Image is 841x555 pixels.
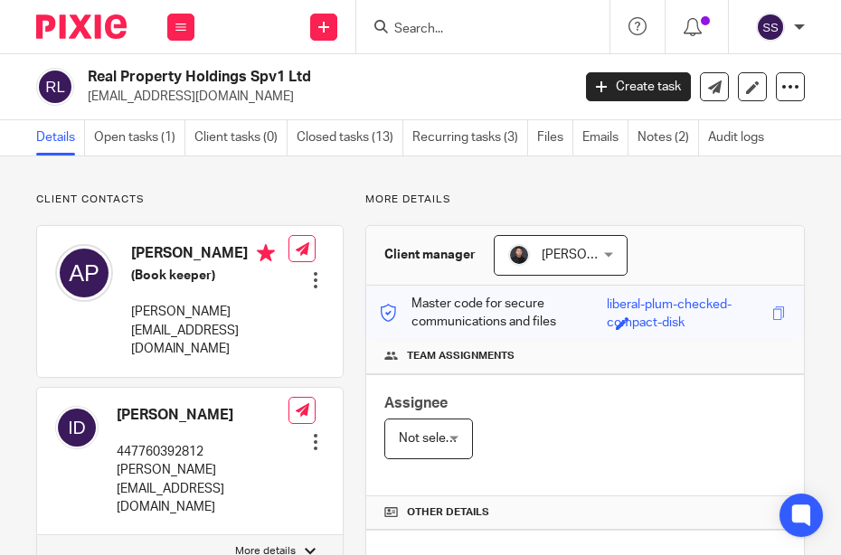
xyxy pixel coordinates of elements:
[131,267,288,285] h5: (Book keeper)
[365,193,805,207] p: More details
[412,120,528,155] a: Recurring tasks (3)
[88,88,559,106] p: [EMAIL_ADDRESS][DOMAIN_NAME]
[756,13,785,42] img: svg%3E
[384,396,448,410] span: Assignee
[117,406,288,425] h4: [PERSON_NAME]
[607,296,768,316] div: liberal-plum-checked-compact-disk
[407,349,515,363] span: Team assignments
[131,244,288,267] h4: [PERSON_NAME]
[380,295,607,332] p: Master code for secure communications and files
[257,244,275,262] i: Primary
[117,461,288,516] p: [PERSON_NAME][EMAIL_ADDRESS][DOMAIN_NAME]
[36,193,344,207] p: Client contacts
[537,120,573,155] a: Files
[36,68,74,106] img: svg%3E
[399,432,472,445] span: Not selected
[582,120,628,155] a: Emails
[586,72,691,101] a: Create task
[36,14,127,39] img: Pixie
[297,120,403,155] a: Closed tasks (13)
[55,244,113,302] img: svg%3E
[508,244,530,266] img: My%20Photo.jpg
[55,406,99,449] img: svg%3E
[94,120,185,155] a: Open tasks (1)
[407,505,489,520] span: Other details
[638,120,699,155] a: Notes (2)
[708,120,773,155] a: Audit logs
[384,246,476,264] h3: Client manager
[131,303,288,358] p: [PERSON_NAME][EMAIL_ADDRESS][DOMAIN_NAME]
[542,249,641,261] span: [PERSON_NAME]
[36,120,85,155] a: Details
[392,22,555,38] input: Search
[117,443,288,461] p: 447760392812
[194,120,288,155] a: Client tasks (0)
[88,68,465,87] h2: Real Property Holdings Spv1 Ltd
